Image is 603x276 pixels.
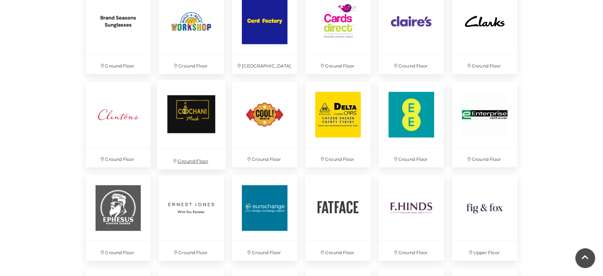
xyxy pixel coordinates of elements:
[379,148,444,167] p: Ground Floor
[228,78,301,171] a: Ground Floor
[301,78,375,171] a: Ground Floor
[448,171,521,264] a: Upper Floor
[86,148,151,167] p: Ground Floor
[452,148,517,167] p: Ground Floor
[305,54,371,74] p: Ground Floor
[452,241,517,261] p: Upper Floor
[82,78,155,171] a: Ground Floor
[375,78,448,171] a: Ground Floor
[452,54,517,74] p: Ground Floor
[305,241,371,261] p: Ground Floor
[157,149,226,169] p: Ground Floor
[301,171,375,264] a: Ground Floor
[159,241,224,261] p: Ground Floor
[375,171,448,264] a: Ground Floor
[379,241,444,261] p: Ground Floor
[86,241,151,261] p: Ground Floor
[232,148,297,167] p: Ground Floor
[305,148,371,167] p: Ground Floor
[448,78,521,171] a: Ground Floor
[379,54,444,74] p: Ground Floor
[159,54,224,74] p: Ground Floor
[153,75,230,174] a: Ground Floor
[232,241,297,261] p: Ground Floor
[228,171,301,264] a: Ground Floor
[86,54,151,74] p: Ground Floor
[155,171,228,264] a: Ground Floor
[82,171,155,264] a: Ground Floor
[232,54,297,74] p: [GEOGRAPHIC_DATA]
